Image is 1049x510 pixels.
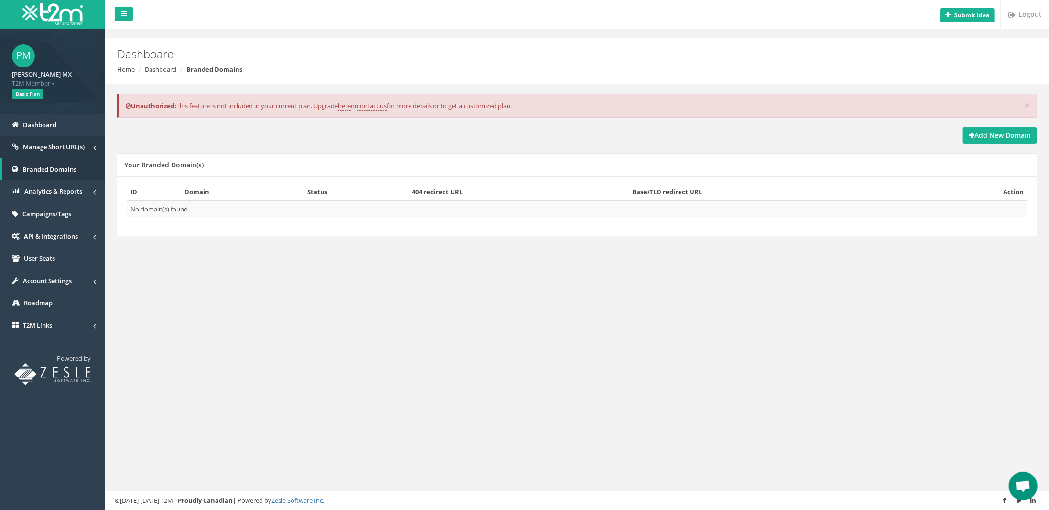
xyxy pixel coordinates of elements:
span: API & Integrations [24,232,78,241]
span: Manage Short URL(s) [23,143,85,151]
div: Dominio [50,56,73,63]
strong: Proudly Canadian [178,496,233,505]
div: v 4.0.25 [27,15,47,23]
img: logo_orange.svg [15,15,23,23]
span: Powered by [57,354,91,363]
strong: [PERSON_NAME] MX [12,70,72,78]
span: Basic Plan [12,89,43,99]
th: Action [921,184,1027,200]
th: Domain [181,184,303,200]
th: Status [303,184,408,200]
div: Open chat [1009,472,1038,500]
th: Base/TLD redirect URL [628,184,921,200]
img: T2M [22,3,83,25]
span: Branded Domains [22,165,76,174]
span: Account Settings [23,277,72,285]
a: contact us [357,101,387,111]
span: PM [12,44,35,67]
span: T2M Links [23,321,52,330]
strong: Add New Domain [969,131,1031,140]
a: Dashboard [145,65,176,74]
span: Campaigns/Tags [22,210,71,218]
td: No domain(s) found. [127,200,1027,217]
img: tab_domain_overview_orange.svg [40,55,47,63]
div: Palabras clave [112,56,152,63]
div: This feature is not included in your current plan. Upgrade or for more details or to get a custom... [117,94,1037,118]
a: Home [117,65,135,74]
span: Dashboard [23,121,56,129]
div: Dominio: [DOMAIN_NAME] [25,25,107,33]
th: 404 redirect URL [408,184,628,200]
h2: Dashboard [117,48,881,60]
div: ©[DATE]-[DATE] T2M – | Powered by [115,496,1039,505]
span: Roadmap [24,299,53,307]
b: Submit idea [954,11,989,19]
button: × [1024,100,1030,111]
img: website_grey.svg [15,25,23,33]
a: [PERSON_NAME] MX T2M Member [12,67,93,88]
th: ID [127,184,181,200]
h5: Your Branded Domain(s) [124,161,204,168]
a: Zesle Software Inc. [271,496,324,505]
img: tab_keywords_by_traffic_grey.svg [102,55,109,63]
span: T2M Member [12,79,93,88]
a: here [338,101,351,111]
b: Unauthorized: [126,101,176,110]
strong: Branded Domains [186,65,242,74]
span: Analytics & Reports [24,187,82,196]
a: Add New Domain [963,127,1037,144]
span: User Seats [24,254,55,263]
button: Submit idea [940,8,995,22]
img: T2M URL Shortener powered by Zesle Software Inc. [14,363,91,385]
